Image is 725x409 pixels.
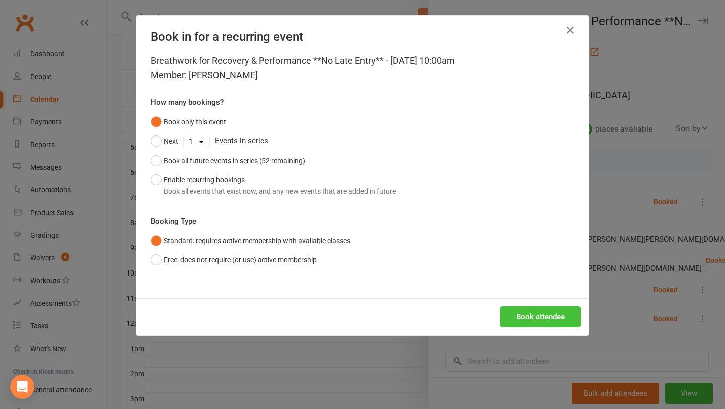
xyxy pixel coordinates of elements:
[151,54,574,82] div: Breathwork for Recovery & Performance **No Late Entry** - [DATE] 10:00am Member: [PERSON_NAME]
[151,131,574,151] div: Events in series
[151,96,224,108] label: How many bookings?
[562,22,578,38] button: Close
[151,170,396,201] button: Enable recurring bookingsBook all events that exist now, and any new events that are added in future
[151,215,196,227] label: Booking Type
[151,131,178,151] button: Next
[164,186,396,197] div: Book all events that exist now, and any new events that are added in future
[164,155,305,166] div: Book all future events in series (52 remaining)
[151,112,226,131] button: Book only this event
[10,375,34,399] div: Open Intercom Messenger
[151,151,305,170] button: Book all future events in series (52 remaining)
[151,250,317,269] button: Free: does not require (or use) active membership
[151,231,350,250] button: Standard: requires active membership with available classes
[151,30,574,44] h4: Book in for a recurring event
[500,306,581,327] button: Book attendee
